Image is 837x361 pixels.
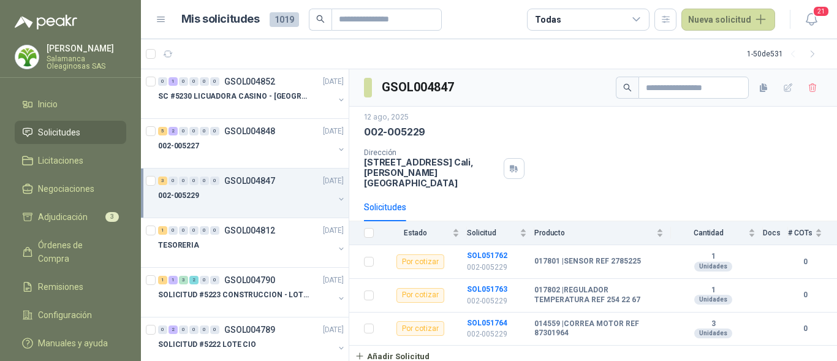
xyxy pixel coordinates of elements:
div: 0 [210,127,219,135]
div: 0 [179,226,188,235]
p: 002-005229 [467,262,527,273]
th: Estado [381,221,467,245]
p: GSOL004789 [224,325,275,334]
span: Manuales y ayuda [38,336,108,350]
h3: GSOL004847 [382,78,456,97]
a: 5 2 0 0 0 0 GSOL004848[DATE] 002-005227 [158,124,346,163]
b: 1 [671,286,756,295]
span: 1019 [270,12,299,27]
div: Por cotizar [396,254,444,269]
span: Configuración [38,308,92,322]
span: Estado [381,229,450,237]
b: 1 [671,252,756,262]
p: [DATE] [323,225,344,237]
div: 0 [189,177,199,185]
span: Negociaciones [38,182,94,196]
a: Negociaciones [15,177,126,200]
div: Todas [535,13,561,26]
th: Solicitud [467,221,534,245]
p: 002-005229 [158,190,199,202]
a: Inicio [15,93,126,116]
div: 3 [158,177,167,185]
button: 21 [800,9,822,31]
b: 0 [788,323,822,335]
div: 0 [200,276,209,284]
span: 21 [812,6,830,17]
b: SOL051764 [467,319,507,327]
p: 002-005229 [467,295,527,307]
p: 002-005229 [467,329,527,340]
b: 3 [671,319,756,329]
div: Unidades [694,262,732,272]
a: Licitaciones [15,149,126,172]
div: 0 [200,127,209,135]
img: Company Logo [15,45,39,69]
a: Órdenes de Compra [15,234,126,270]
a: SOL051762 [467,251,507,260]
th: # COTs [788,221,837,245]
p: Dirección [364,148,499,157]
span: Licitaciones [38,154,83,167]
a: 1 1 3 2 0 0 GSOL004790[DATE] SOLICITUD #5223 CONSTRUCCION - LOTE CIO [158,273,346,312]
p: Salamanca Oleaginosas SAS [47,55,126,70]
h1: Mis solicitudes [181,10,260,28]
div: 0 [210,325,219,334]
div: 0 [169,226,178,235]
div: 0 [200,77,209,86]
span: Producto [534,229,654,237]
button: Nueva solicitud [681,9,775,31]
div: 2 [169,127,178,135]
div: Unidades [694,295,732,305]
p: GSOL004852 [224,77,275,86]
div: 0 [179,325,188,334]
p: SC #5230 LICUADORA CASINO - [GEOGRAPHIC_DATA] [158,91,311,102]
div: 2 [169,325,178,334]
a: Solicitudes [15,121,126,144]
span: 3 [105,212,119,222]
div: 0 [169,177,178,185]
b: 017802 | REGULADOR TEMPERATURA REF 254 22 67 [534,286,664,305]
p: TESORERIA [158,240,199,251]
div: 1 [158,276,167,284]
p: GSOL004812 [224,226,275,235]
span: # COTs [788,229,812,237]
a: Adjudicación3 [15,205,126,229]
a: 0 1 0 0 0 0 GSOL004852[DATE] SC #5230 LICUADORA CASINO - [GEOGRAPHIC_DATA] [158,74,346,113]
th: Docs [763,221,788,245]
div: 0 [210,77,219,86]
p: 002-005227 [158,140,199,152]
img: Logo peakr [15,15,77,29]
span: Remisiones [38,280,83,294]
p: [DATE] [323,324,344,336]
div: Por cotizar [396,288,444,303]
div: 2 [189,276,199,284]
th: Producto [534,221,671,245]
p: GSOL004848 [224,127,275,135]
span: Adjudicación [38,210,88,224]
div: 0 [200,325,209,334]
b: 0 [788,289,822,301]
p: [DATE] [323,275,344,286]
th: Cantidad [671,221,763,245]
b: 0 [788,256,822,268]
div: 0 [200,177,209,185]
div: 0 [179,177,188,185]
div: 0 [158,325,167,334]
b: 017801 | SENSOR REF 2785225 [534,257,641,267]
p: SOLICITUD #5222 LOTE CIO [158,339,256,351]
div: 0 [200,226,209,235]
a: Manuales y ayuda [15,332,126,355]
span: search [316,15,325,23]
p: [DATE] [323,126,344,137]
div: 0 [210,276,219,284]
span: Solicitud [467,229,517,237]
div: 0 [189,77,199,86]
p: [DATE] [323,175,344,187]
p: SOLICITUD #5223 CONSTRUCCION - LOTE CIO [158,289,311,301]
span: Cantidad [671,229,746,237]
p: [PERSON_NAME] [47,44,126,53]
div: 3 [179,276,188,284]
div: 1 [169,276,178,284]
p: GSOL004847 [224,177,275,185]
